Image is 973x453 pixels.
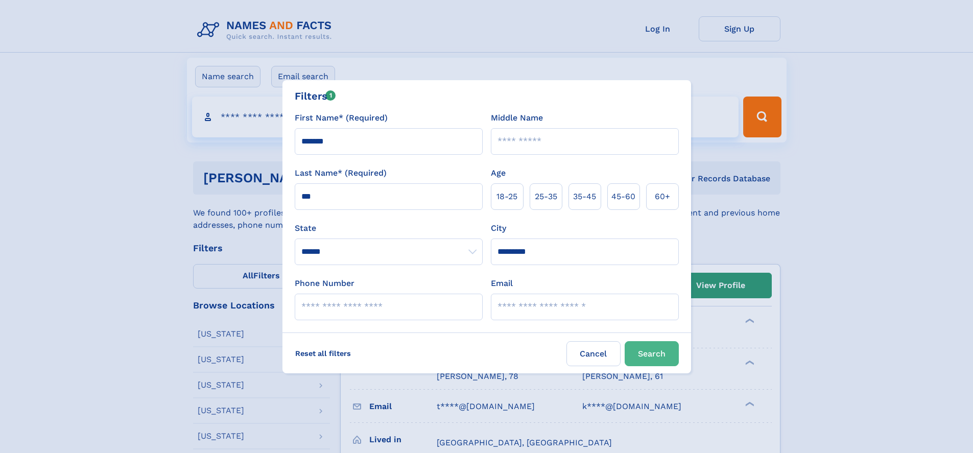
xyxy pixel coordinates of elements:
[573,190,596,203] span: 35‑45
[295,222,483,234] label: State
[535,190,557,203] span: 25‑35
[491,167,506,179] label: Age
[295,88,336,104] div: Filters
[625,341,679,366] button: Search
[289,341,358,366] label: Reset all filters
[491,112,543,124] label: Middle Name
[496,190,517,203] span: 18‑25
[295,167,387,179] label: Last Name* (Required)
[491,222,506,234] label: City
[566,341,621,366] label: Cancel
[295,277,354,290] label: Phone Number
[491,277,513,290] label: Email
[655,190,670,203] span: 60+
[611,190,635,203] span: 45‑60
[295,112,388,124] label: First Name* (Required)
